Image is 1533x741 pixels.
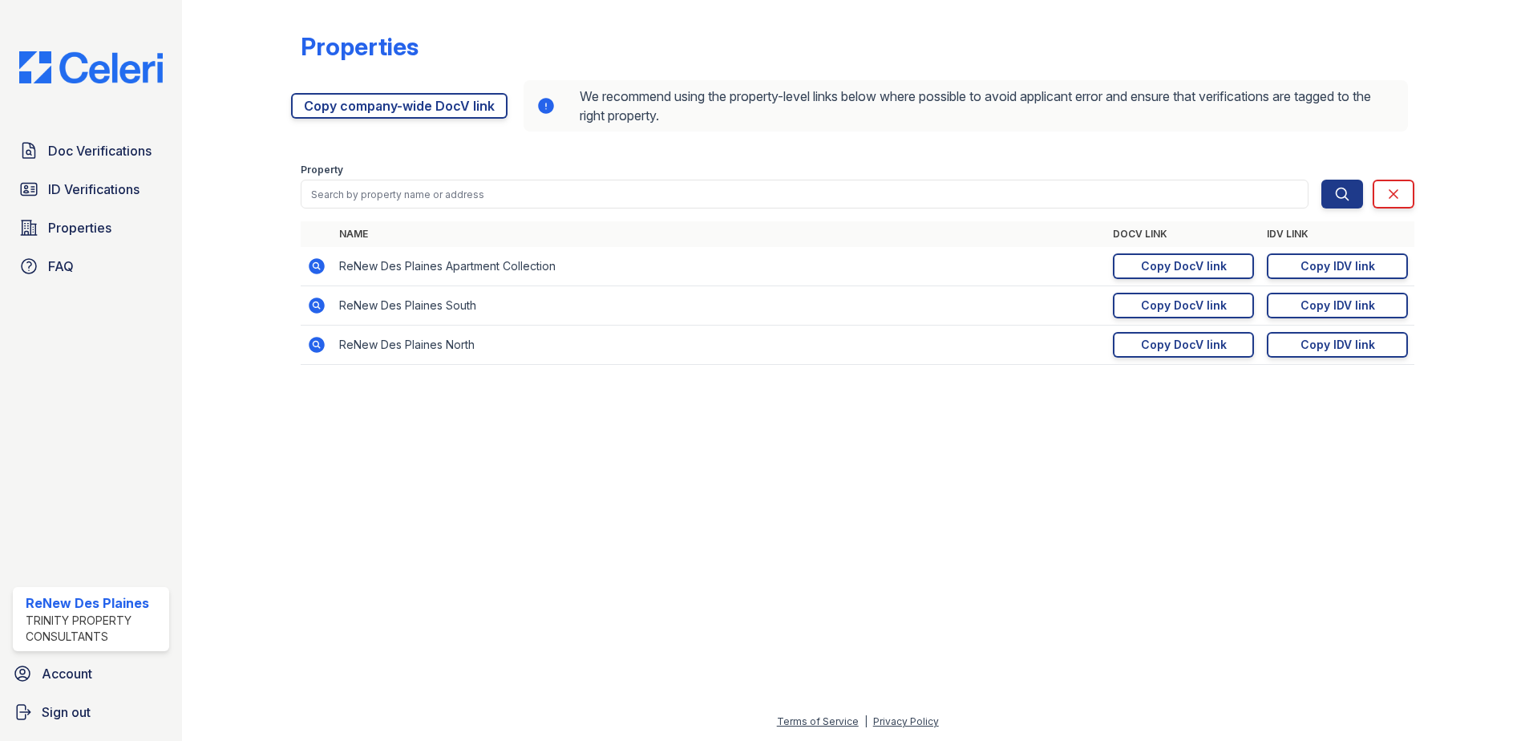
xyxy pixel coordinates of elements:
div: Trinity Property Consultants [26,613,163,645]
div: Copy DocV link [1141,337,1227,353]
a: Copy IDV link [1267,253,1408,279]
span: FAQ [48,257,74,276]
td: ReNew Des Plaines Apartment Collection [333,247,1106,286]
div: Copy IDV link [1300,258,1375,274]
div: Properties [301,32,419,61]
span: Doc Verifications [48,141,152,160]
div: | [864,715,868,727]
span: Properties [48,218,111,237]
th: DocV Link [1106,221,1260,247]
a: Doc Verifications [13,135,169,167]
a: ID Verifications [13,173,169,205]
td: ReNew Des Plaines North [333,326,1106,365]
a: Copy IDV link [1267,293,1408,318]
img: CE_Logo_Blue-a8612792a0a2168367f1c8372b55b34899dd931a85d93a1a3d3e32e68fde9ad4.png [6,51,176,83]
input: Search by property name or address [301,180,1309,209]
div: Copy DocV link [1141,298,1227,314]
a: Properties [13,212,169,244]
a: Sign out [6,696,176,728]
a: Account [6,658,176,690]
span: ID Verifications [48,180,140,199]
div: Copy DocV link [1141,258,1227,274]
div: ReNew Des Plaines [26,593,163,613]
a: Copy DocV link [1113,293,1254,318]
a: Copy DocV link [1113,253,1254,279]
td: ReNew Des Plaines South [333,286,1106,326]
span: Sign out [42,703,91,722]
a: FAQ [13,250,169,282]
label: Property [301,164,343,176]
a: Terms of Service [777,715,859,727]
a: Privacy Policy [873,715,939,727]
th: IDV Link [1260,221,1414,247]
a: Copy company-wide DocV link [291,93,508,119]
div: We recommend using the property-level links below where possible to avoid applicant error and ens... [524,80,1408,132]
span: Account [42,664,92,683]
th: Name [333,221,1106,247]
div: Copy IDV link [1300,298,1375,314]
a: Copy IDV link [1267,332,1408,358]
div: Copy IDV link [1300,337,1375,353]
a: Copy DocV link [1113,332,1254,358]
